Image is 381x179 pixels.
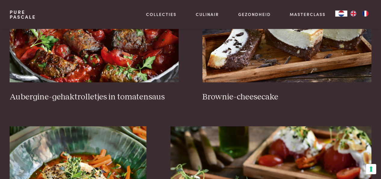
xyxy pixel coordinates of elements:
a: Culinair [196,11,219,17]
div: Language [335,11,347,17]
a: PurePascale [10,10,36,19]
a: FR [359,11,371,17]
a: Collecties [146,11,176,17]
h3: Aubergine-gehaktrolletjes in tomatensaus [10,92,179,102]
a: EN [347,11,359,17]
button: Uw voorkeuren voor toestemming voor trackingtechnologieën [366,164,376,174]
aside: Language selected: Nederlands [335,11,371,17]
ul: Language list [347,11,371,17]
h3: Brownie-cheesecake [202,92,371,102]
a: Gezondheid [238,11,271,17]
a: NL [335,11,347,17]
a: Masterclass [290,11,326,17]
